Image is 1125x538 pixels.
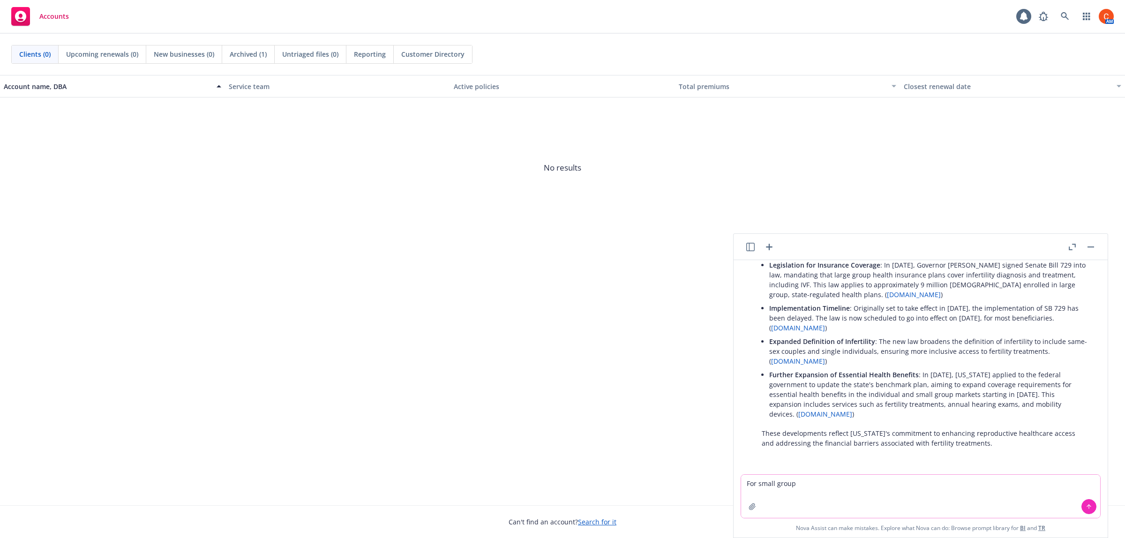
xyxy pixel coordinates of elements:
button: Total premiums [675,75,900,97]
p: These developments reflect [US_STATE]'s commitment to enhancing reproductive healthcare access an... [762,428,1087,448]
div: Service team [229,82,446,91]
button: Closest renewal date [900,75,1125,97]
a: TR [1038,524,1045,532]
a: Switch app [1077,7,1096,26]
span: Customer Directory [401,49,465,59]
span: Further Expansion of Essential Health Benefits [769,370,919,379]
span: Clients (0) [19,49,51,59]
a: [DOMAIN_NAME] [771,357,825,366]
p: : The new law broadens the definition of infertility to include same-sex couples and single indiv... [769,336,1087,366]
a: Accounts [7,3,73,30]
img: photo [1099,9,1114,24]
a: [DOMAIN_NAME] [887,290,941,299]
button: Active policies [450,75,675,97]
a: Report a Bug [1034,7,1053,26]
button: Service team [225,75,450,97]
span: Accounts [39,13,69,20]
div: Closest renewal date [904,82,1111,91]
textarea: For small group [741,475,1100,518]
a: BI [1020,524,1026,532]
span: New businesses (0) [154,49,214,59]
span: Reporting [354,49,386,59]
span: Legislation for Insurance Coverage [769,261,880,269]
div: Account name, DBA [4,82,211,91]
span: Expanded Definition of Infertility [769,337,875,346]
p: : Originally set to take effect in [DATE], the implementation of SB 729 has been delayed. The law... [769,303,1087,333]
span: Untriaged files (0) [282,49,338,59]
span: Archived (1) [230,49,267,59]
p: : In [DATE], [US_STATE] applied to the federal government to update the state's benchmark plan, a... [769,370,1087,419]
a: Search [1056,7,1074,26]
span: Implementation Timeline [769,304,850,313]
span: Nova Assist can make mistakes. Explore what Nova can do: Browse prompt library for and [796,518,1045,538]
p: : In [DATE], Governor [PERSON_NAME] signed Senate Bill 729 into law, mandating that large group h... [769,260,1087,299]
a: [DOMAIN_NAME] [771,323,825,332]
a: Search for it [578,517,616,526]
div: Total premiums [679,82,886,91]
div: Active policies [454,82,671,91]
span: Upcoming renewals (0) [66,49,138,59]
a: [DOMAIN_NAME] [798,410,852,418]
span: Can't find an account? [509,517,616,527]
